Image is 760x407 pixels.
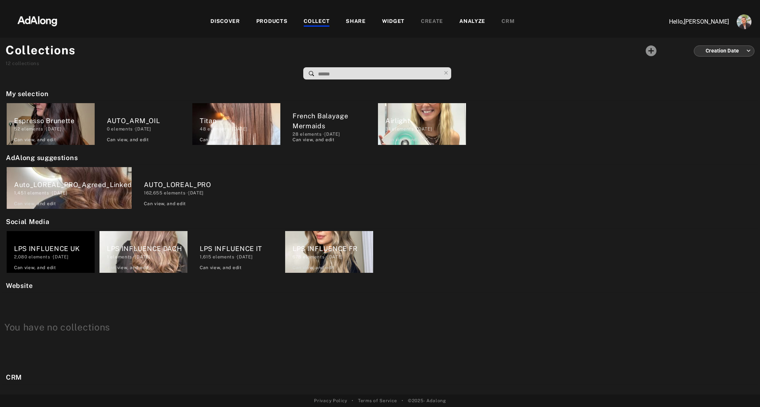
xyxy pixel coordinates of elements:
div: French Balayage Mermaids [293,111,373,131]
a: Terms of Service [358,397,397,404]
span: 31 [385,126,391,132]
div: CREATE [421,17,443,26]
div: LPS INFLUENCE IT1,615 elements ·[DATE]Can view, and edit [190,229,283,275]
div: elements · [DATE] [385,126,466,132]
div: Can view , and edit [293,136,335,143]
div: LPS INFLUENCE FR678 elements ·[DATE]Can view, and edit [283,229,375,275]
div: LPS INFLUENCE UK [14,244,95,254]
span: • [402,397,403,404]
span: 0 [107,126,110,132]
div: Titan48 elements ·[DATE]Can view, and edit [190,101,283,147]
div: Espresso Brunette [14,116,95,126]
img: ACg8ocLjEk1irI4XXb49MzUGwa4F_C3PpCyg-3CPbiuLEZrYEA=s96-c [737,14,751,29]
div: DISCOVER [210,17,240,26]
div: Can view , and edit [14,264,56,271]
h2: Social Media [6,217,758,227]
div: Airlight31 elements ·[DATE]Can view, and edit [376,101,468,147]
div: Can view , and edit [293,264,335,271]
h2: Website [6,281,758,291]
span: 1,615 [200,254,212,260]
div: LPS INFLUENCE DACH [107,244,188,254]
div: Titan [200,116,280,126]
span: 678 [293,254,301,260]
div: Can view , and edit [14,136,56,143]
div: LPS INFLUENCE DACH1 elements ·[DATE]Can view, and edit [97,229,190,275]
div: COLLECT [304,17,330,26]
div: AUTO_LOREAL_PRO [144,180,224,190]
div: elements · [DATE] [144,190,224,196]
span: 28 [293,132,298,137]
div: Creation Date [700,41,751,61]
div: ANALYZE [459,17,485,26]
div: elements · [DATE] [200,254,280,260]
div: Can view , and edit [385,136,428,143]
span: 52 [14,126,20,132]
div: Can view , and edit [200,264,242,271]
div: LPS INFLUENCE UK2,080 elements ·[DATE]Can view, and edit [4,229,97,275]
div: AUTO_ARM_OIL0 elements ·[DATE]Can view, and edit [97,101,190,147]
div: Auto_LOREAL_PRO_Agreed_Linked1,451 elements ·[DATE]Can view, and edit [4,165,134,211]
div: WIDGET [382,17,405,26]
div: French Balayage Mermaids28 elements ·[DATE]Can view, and edit [283,101,375,147]
div: elements · [DATE] [14,254,95,260]
span: 2,080 [14,254,27,260]
span: 1 [107,254,109,260]
div: elements · [DATE] [14,190,132,196]
span: © 2025 - Adalong [408,397,446,404]
span: 1,451 [14,190,26,196]
div: LPS INFLUENCE FR [293,244,373,254]
div: elements · [DATE] [107,254,188,260]
span: • [352,397,354,404]
div: elements · [DATE] [200,126,280,132]
iframe: Chat Widget [723,372,760,407]
p: Hello, [PERSON_NAME] [655,17,729,26]
div: Espresso Brunette52 elements ·[DATE]Can view, and edit [4,101,97,147]
div: Can view , and edit [200,136,242,143]
div: elements · [DATE] [293,254,373,260]
div: Can view , and edit [144,200,186,207]
div: Can view , and edit [107,136,149,143]
div: AUTO_LOREAL_PRO162,655 elements ·[DATE]Can view, and edit [134,165,227,211]
div: Can view , and edit [107,264,149,271]
div: Auto_LOREAL_PRO_Agreed_Linked [14,180,132,190]
button: Add a collecton [642,41,661,60]
div: LPS INFLUENCE IT [200,244,280,254]
div: elements · [DATE] [14,126,95,132]
div: collections [6,60,76,67]
h1: Collections [6,41,76,59]
div: SHARE [346,17,366,26]
h2: AdAlong suggestions [6,153,758,163]
div: Airlight [385,116,466,126]
span: 48 [200,126,206,132]
div: CRM [501,17,514,26]
a: Privacy Policy [314,397,347,404]
div: PRODUCTS [256,17,288,26]
div: Can view , and edit [14,200,56,207]
h2: My selection [6,89,758,99]
span: 162,655 [144,190,162,196]
div: AUTO_ARM_OIL [107,116,188,126]
img: 63233d7d88ed69de3c212112c67096b6.png [5,9,70,31]
h2: CRM [6,372,758,382]
button: Account settings [735,13,753,31]
div: elements · [DATE] [293,131,373,138]
span: 12 [6,61,11,66]
div: elements · [DATE] [107,126,188,132]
